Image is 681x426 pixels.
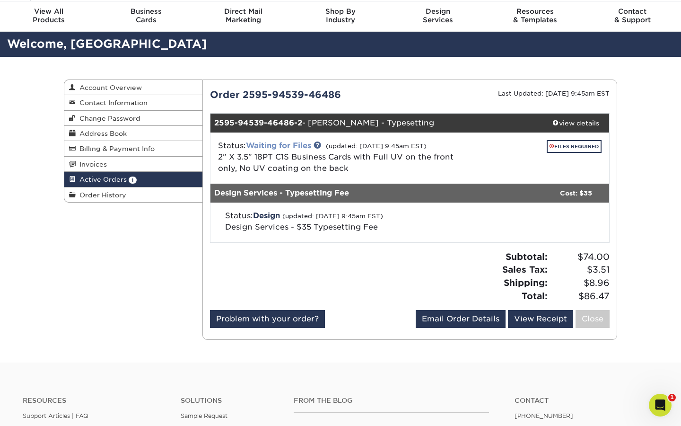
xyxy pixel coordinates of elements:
div: - [PERSON_NAME] - Typesetting [210,114,543,133]
div: Industry [292,7,389,24]
div: Cards [97,7,195,24]
span: $3.51 [550,263,610,276]
a: Change Password [64,111,202,126]
a: Resources& Templates [487,1,584,32]
a: Email Order Details [416,310,506,328]
a: Shop ByIndustry [292,1,389,32]
h4: Solutions [181,397,279,405]
span: 1 [129,177,137,184]
a: 2" X 3.5" 18PT C1S Business Cards with Full UV on the front only, No UV coating on the back [218,152,454,173]
div: view details [542,118,609,128]
span: Business [97,7,195,16]
a: View Receipt [508,310,573,328]
a: Contact& Support [584,1,681,32]
span: Resources [487,7,584,16]
iframe: Intercom live chat [649,394,672,417]
span: $86.47 [550,290,610,303]
a: Problem with your order? [210,310,325,328]
span: Order History [76,191,126,199]
a: view details [542,114,609,133]
a: Active Orders 1 [64,172,202,187]
a: Account Overview [64,80,202,95]
h4: From the Blog [294,397,489,405]
span: Design [253,211,280,220]
div: & Templates [487,7,584,24]
strong: 2595-94539-46486-2 [214,118,302,127]
a: Sample Request [181,412,227,419]
div: Status: [211,140,476,174]
a: Billing & Payment Info [64,141,202,156]
span: Invoices [76,160,107,168]
a: FILES REQUIRED [547,140,602,153]
span: Active Orders [76,176,127,183]
span: Contact [584,7,681,16]
iframe: Google Customer Reviews [2,397,80,423]
div: Services [389,7,487,24]
span: Address Book [76,130,127,137]
strong: Shipping: [504,277,548,288]
a: BusinessCards [97,1,195,32]
a: Direct MailMarketing [194,1,292,32]
div: Status: [218,210,474,233]
a: Contact Information [64,95,202,110]
a: [PHONE_NUMBER] [515,412,573,419]
strong: Sales Tax: [502,264,548,275]
a: Contact [515,397,658,405]
small: (updated: [DATE] 9:45am EST) [326,142,427,150]
a: Address Book [64,126,202,141]
div: & Support [584,7,681,24]
span: Billing & Payment Info [76,145,155,152]
span: Direct Mail [194,7,292,16]
div: Order 2595-94539-46486 [203,88,410,102]
span: $8.96 [550,276,610,290]
strong: Subtotal: [506,251,548,262]
span: 1 [668,394,676,401]
span: Account Overview [76,84,142,91]
a: Waiting for Files [246,141,311,150]
strong: Cost: $35 [560,189,592,197]
a: Invoices [64,157,202,172]
div: Marketing [194,7,292,24]
span: Design Services - $35 Typesetting Fee [225,222,378,231]
span: Design [389,7,487,16]
span: Change Password [76,115,140,122]
h4: Resources [23,397,166,405]
a: DesignServices [389,1,487,32]
strong: Design Services - Typesetting Fee [214,188,349,197]
strong: Total: [522,291,548,301]
a: Close [576,310,610,328]
small: Last Updated: [DATE] 9:45am EST [498,90,610,97]
span: Shop By [292,7,389,16]
span: Contact Information [76,99,148,106]
span: $74.00 [550,250,610,264]
a: Order History [64,187,202,202]
small: (updated: [DATE] 9:45am EST) [282,213,383,220]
